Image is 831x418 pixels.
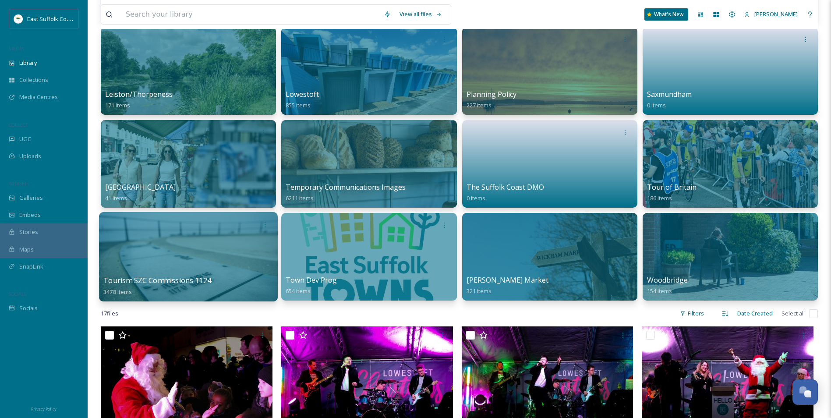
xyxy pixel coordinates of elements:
span: Saxmundham [647,89,692,99]
a: Planning Policy227 items [467,90,516,109]
span: Planning Policy [467,89,516,99]
span: Media Centres [19,93,58,101]
span: COLLECT [9,121,28,128]
button: Open Chat [792,379,818,405]
span: 855 items [286,101,311,109]
span: UGC [19,135,31,143]
a: Tour of Britain186 items [647,183,697,202]
span: 186 items [647,194,672,202]
span: Collections [19,76,48,84]
span: 6211 items [286,194,314,202]
span: Embeds [19,211,41,219]
input: Search your library [121,5,379,24]
span: Privacy Policy [31,406,57,412]
div: Date Created [733,305,777,322]
a: Town Dev Prog654 items [286,276,337,295]
span: Maps [19,245,34,254]
a: Privacy Policy [31,403,57,414]
a: [GEOGRAPHIC_DATA]41 items [105,183,176,202]
span: SOCIALS [9,290,26,297]
a: [PERSON_NAME] Market321 items [467,276,548,295]
span: [PERSON_NAME] [754,10,798,18]
span: Tour of Britain [647,182,697,192]
span: Woodbridge [647,275,688,285]
a: Temporary Communications Images6211 items [286,183,406,202]
span: Lowestoft [286,89,319,99]
span: 227 items [467,101,492,109]
a: View all files [395,6,446,23]
span: 154 items [647,287,672,295]
span: Uploads [19,152,41,160]
span: Select all [781,309,805,318]
span: Town Dev Prog [286,275,337,285]
span: Socials [19,304,38,312]
span: 171 items [105,101,130,109]
span: 0 items [467,194,485,202]
span: East Suffolk Council [27,14,79,23]
span: MEDIA [9,45,24,52]
a: Tourism SZC Commissions 11243478 items [103,276,211,296]
span: SnapLink [19,262,43,271]
span: The Suffolk Coast DMO [467,182,544,192]
span: Temporary Communications Images [286,182,406,192]
div: Filters [675,305,708,322]
span: 17 file s [101,309,118,318]
img: ESC%20Logo.png [14,14,23,23]
a: What's New [644,8,688,21]
span: 41 items [105,194,127,202]
a: Leiston/Thorpeness171 items [105,90,173,109]
span: Galleries [19,194,43,202]
span: [PERSON_NAME] Market [467,275,548,285]
a: Saxmundham0 items [647,90,692,109]
span: Stories [19,228,38,236]
span: Tourism SZC Commissions 1124 [103,276,211,285]
a: The Suffolk Coast DMO0 items [467,183,544,202]
a: Lowestoft855 items [286,90,319,109]
span: Library [19,59,37,67]
span: 654 items [286,287,311,295]
span: 321 items [467,287,492,295]
a: [PERSON_NAME] [740,6,802,23]
span: WIDGETS [9,180,29,187]
span: [GEOGRAPHIC_DATA] [105,182,176,192]
span: 3478 items [103,287,132,295]
span: 0 items [647,101,666,109]
a: Woodbridge154 items [647,276,688,295]
span: Leiston/Thorpeness [105,89,173,99]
